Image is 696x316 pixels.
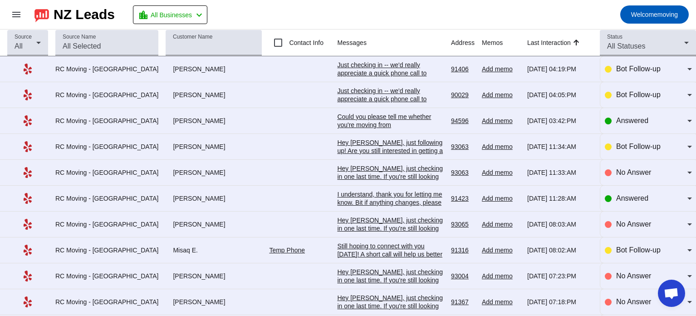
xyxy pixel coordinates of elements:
[451,298,475,306] div: 91367
[22,271,33,281] mat-icon: Yelp
[55,272,158,280] div: RC Moving - [GEOGRAPHIC_DATA]
[482,143,520,151] div: Add memo
[166,65,262,73] div: [PERSON_NAME]
[55,220,158,228] div: RC Moving - [GEOGRAPHIC_DATA]
[482,272,520,280] div: Add memo
[616,65,661,73] span: Bot Follow-up
[11,9,22,20] mat-icon: menu
[451,246,475,254] div: 91316
[337,216,444,314] div: Hey [PERSON_NAME], just checking in one last time. If you're still looking for help with your mov...
[166,117,262,125] div: [PERSON_NAME]
[337,138,444,204] div: Hey [PERSON_NAME], just following up! Are you still interested in getting a moving estimate? We'd...
[15,42,23,50] span: All
[482,194,520,202] div: Add memo
[631,11,657,18] span: Welcome
[63,34,96,40] mat-label: Source Name
[527,65,593,73] div: [DATE] 04:19:PM
[166,168,262,177] div: [PERSON_NAME]
[337,190,444,231] div: I understand, thank you for letting me know. Bit if anything changes, please don't hesitate to re...
[337,87,444,160] div: Just checking in -- we'd really appreciate a quick phone call to make sure everything is planned ...
[166,91,262,99] div: [PERSON_NAME]
[55,298,158,306] div: RC Moving - [GEOGRAPHIC_DATA]
[15,34,32,40] mat-label: Source
[63,41,151,52] input: All Selected
[527,168,593,177] div: [DATE] 11:33:AM
[166,194,262,202] div: [PERSON_NAME]
[22,89,33,100] mat-icon: Yelp
[616,117,648,124] span: Answered
[451,143,475,151] div: 93063
[22,115,33,126] mat-icon: Yelp
[55,65,158,73] div: RC Moving - [GEOGRAPHIC_DATA]
[616,298,651,306] span: No Answer
[151,9,192,21] span: All Businesses
[22,193,33,204] mat-icon: Yelp
[451,168,475,177] div: 93063
[616,272,651,280] span: No Answer
[166,220,262,228] div: [PERSON_NAME]
[527,298,593,306] div: [DATE] 07:18:PM
[34,7,49,22] img: logo
[22,141,33,152] mat-icon: Yelp
[54,8,115,21] div: NZ Leads
[527,91,593,99] div: [DATE] 04:05:PM
[527,220,593,228] div: [DATE] 08:03:AM
[451,272,475,280] div: 93004
[337,113,444,153] div: Could you please tell me whether you're moving from [GEOGRAPHIC_DATA] to [GEOGRAPHIC_DATA] or the...
[22,245,33,256] mat-icon: Yelp
[55,143,158,151] div: RC Moving - [GEOGRAPHIC_DATA]
[287,38,323,47] label: Contact Info
[22,167,33,178] mat-icon: Yelp
[55,117,158,125] div: RC Moving - [GEOGRAPHIC_DATA]
[482,168,520,177] div: Add memo
[616,220,651,228] span: No Answer
[337,30,451,56] th: Messages
[527,117,593,125] div: [DATE] 03:42:PM
[607,34,622,40] mat-label: Status
[482,220,520,228] div: Add memo
[620,5,689,24] button: Welcomemoving
[616,194,648,202] span: Answered
[451,117,475,125] div: 94596
[55,168,158,177] div: RC Moving - [GEOGRAPHIC_DATA]
[451,91,475,99] div: 90029
[22,64,33,74] mat-icon: Yelp
[166,298,262,306] div: [PERSON_NAME]
[22,219,33,230] mat-icon: Yelp
[451,30,482,56] th: Address
[527,272,593,280] div: [DATE] 07:23:PM
[616,246,661,254] span: Bot Follow-up
[616,143,661,150] span: Bot Follow-up
[482,298,520,306] div: Add memo
[482,91,520,99] div: Add memo
[194,10,205,20] mat-icon: chevron_left
[482,117,520,125] div: Add memo
[631,8,678,21] span: moving
[658,280,685,307] div: Open chat
[527,143,593,151] div: [DATE] 11:34:AM
[55,91,158,99] div: RC Moving - [GEOGRAPHIC_DATA]
[166,143,262,151] div: [PERSON_NAME]
[269,247,305,254] a: Temp Phone
[482,65,520,73] div: Add memo
[55,194,158,202] div: RC Moving - [GEOGRAPHIC_DATA]
[138,10,149,20] mat-icon: location_city
[607,42,645,50] span: All Statuses
[451,65,475,73] div: 91406
[527,38,571,47] div: Last Interaction
[616,91,661,99] span: Bot Follow-up
[527,246,593,254] div: [DATE] 08:02:AM
[482,30,527,56] th: Memos
[337,242,444,299] div: Still hoping to connect with you [DATE]! A short call will help us better understand your move an...
[337,164,444,262] div: Hey [PERSON_NAME], just checking in one last time. If you're still looking for help with your mov...
[451,194,475,202] div: 91423
[22,296,33,307] mat-icon: Yelp
[337,61,444,134] div: Just checking in -- we'd really appreciate a quick phone call to make sure everything is planned ...
[55,246,158,254] div: RC Moving - [GEOGRAPHIC_DATA]
[527,194,593,202] div: [DATE] 11:28:AM
[133,5,207,24] button: All Businesses
[451,220,475,228] div: 93065
[482,246,520,254] div: Add memo
[616,168,651,176] span: No Answer
[166,272,262,280] div: [PERSON_NAME]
